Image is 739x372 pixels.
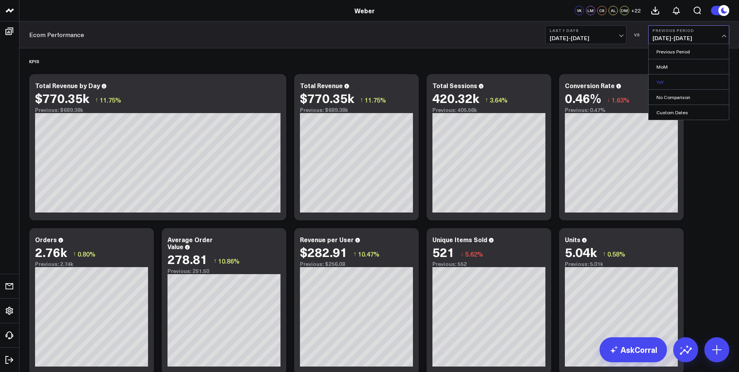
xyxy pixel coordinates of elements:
span: 11.75% [365,96,386,104]
a: MoM [649,59,729,74]
div: KPIS [29,52,39,70]
div: 420.32k [432,91,479,105]
span: ↓ [460,249,464,259]
div: DM [620,6,629,15]
span: ↑ [95,95,98,105]
span: 1.63% [612,96,630,104]
span: + 22 [631,8,641,13]
span: 5.62% [465,250,483,258]
div: 2.76k [35,245,67,259]
button: +22 [631,6,641,15]
div: $770.35k [35,91,89,105]
span: 10.86% [218,257,240,265]
div: Average Order Value [168,235,213,251]
div: VS [630,32,644,37]
div: Previous: 552 [432,261,545,267]
a: Weber [355,6,375,15]
div: Previous: $689.38k [300,107,413,113]
div: Previous: 5.01k [565,261,678,267]
span: ↑ [353,249,356,259]
div: Previous: $256.08 [300,261,413,267]
button: Previous Period[DATE]-[DATE] [648,25,729,44]
div: Units [565,235,580,244]
div: LM [586,6,595,15]
span: ↑ [360,95,363,105]
button: Last 7 Days[DATE]-[DATE] [545,25,626,44]
div: Total Sessions [432,81,477,90]
div: Previous: 251.50 [168,268,280,274]
div: 5.04k [565,245,597,259]
span: 3.64% [490,96,508,104]
div: 521 [432,245,455,259]
div: Orders [35,235,57,244]
span: ↑ [213,256,217,266]
a: Ecom Performance [29,30,84,39]
div: Total Revenue [300,81,343,90]
div: 278.81 [168,252,208,266]
a: AskCorral [600,337,667,362]
a: YoY [649,74,729,89]
span: [DATE] - [DATE] [653,35,725,41]
span: ↓ [607,95,610,105]
span: 0.80% [78,250,95,258]
a: No Comparison [649,90,729,105]
div: VK [575,6,584,15]
a: Previous Period [649,44,729,59]
div: Conversion Rate [565,81,615,90]
span: [DATE] - [DATE] [550,35,622,41]
span: ↑ [603,249,606,259]
span: ↑ [73,249,76,259]
b: Last 7 Days [550,28,622,33]
div: Revenue per User [300,235,354,244]
span: 10.47% [358,250,379,258]
div: 0.46% [565,91,601,105]
div: Unique Items Sold [432,235,487,244]
div: CS [597,6,607,15]
div: AL [608,6,618,15]
b: Previous Period [653,28,725,33]
a: Custom Dates [649,105,729,120]
div: $282.91 [300,245,347,259]
span: ↑ [485,95,488,105]
div: Previous: 405.56k [432,107,545,113]
div: Previous: 2.74k [35,261,148,267]
div: Previous: 0.47% [565,107,678,113]
div: Total Revenue by Day [35,81,100,90]
span: 11.75% [100,96,121,104]
span: 0.58% [607,250,625,258]
div: $770.35k [300,91,354,105]
div: Previous: $689.38k [35,107,280,113]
